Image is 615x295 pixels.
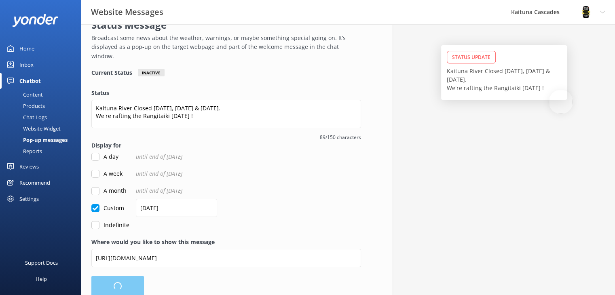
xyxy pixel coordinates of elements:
h4: Current Status [91,69,132,76]
a: Website Widget [5,123,81,134]
div: Website Widget [5,123,61,134]
label: Custom [91,204,124,213]
textarea: Kaituna River Closed [DATE], [DATE] & [DATE]. We're rafting the Rangitaiki [DATE] ! [91,100,361,128]
div: Reports [5,145,42,157]
div: Inactive [138,69,165,76]
div: Home [19,40,34,57]
label: Display for [91,141,361,150]
a: Chat Logs [5,112,81,123]
div: Products [5,100,45,112]
label: A day [91,152,118,161]
span: until end of [DATE] [136,152,182,161]
input: https://www.example.com/page [91,249,361,267]
label: Indefinite [91,221,129,230]
h3: Website Messages [91,6,163,19]
div: Recommend [19,175,50,191]
div: Status Update [447,51,496,63]
img: yonder-white-logo.png [12,14,59,27]
label: A week [91,169,123,178]
p: Broadcast some news about the weather, warnings, or maybe something special going on. It’s displa... [91,34,357,61]
div: Chatbot [19,73,41,89]
div: Content [5,89,43,100]
div: Inbox [19,57,34,73]
a: Products [5,100,81,112]
p: Kaituna River Closed [DATE], [DATE] & [DATE]. We're rafting the Rangitaiki [DATE] ! [447,67,561,92]
div: Reviews [19,158,39,175]
a: Pop-up messages [5,134,81,145]
label: A month [91,186,127,195]
h2: Status Message [91,17,357,33]
span: until end of [DATE] [136,186,182,195]
img: 802-1755650174.png [580,6,592,18]
div: Chat Logs [5,112,47,123]
div: Help [36,271,47,287]
span: 89/150 characters [91,133,361,141]
label: Status [91,88,361,97]
div: Settings [19,191,39,207]
input: dd/mm/yyyy [136,199,217,217]
a: Reports [5,145,81,157]
label: Where would you like to show this message [91,238,361,247]
div: Support Docs [25,255,58,271]
div: Pop-up messages [5,134,68,145]
a: Content [5,89,81,100]
span: until end of [DATE] [136,169,182,178]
